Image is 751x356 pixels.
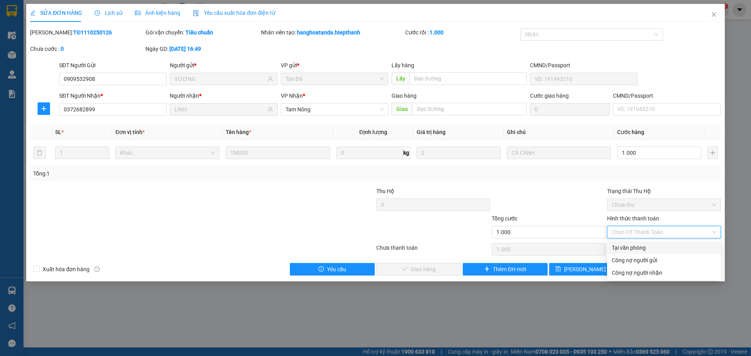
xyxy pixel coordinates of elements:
[55,129,61,135] span: SL
[412,103,527,115] input: Dọc đường
[40,265,93,274] span: Xuất hóa đơn hàng
[530,93,569,99] label: Cước giao hàng
[507,147,611,159] input: Ghi Chú
[135,10,140,16] span: picture
[530,73,638,85] input: VD: 191943210
[30,28,144,37] div: [PERSON_NAME]:
[504,125,614,140] th: Ghi chú
[193,10,275,16] span: Yêu cầu xuất hóa đơn điện tử
[392,72,410,85] span: Lấy
[297,29,360,36] b: hanghoatanda.hiepthanh
[318,266,324,272] span: exclamation-circle
[530,61,638,70] div: CMND/Passport
[703,4,725,26] button: Close
[281,93,303,99] span: VP Nhận
[612,199,716,211] span: Chưa thu
[607,187,721,195] div: Trạng thái Thu Hộ
[392,93,417,99] span: Giao hàng
[376,188,394,194] span: Thu Hộ
[38,106,50,112] span: plus
[38,102,50,115] button: plus
[30,10,36,16] span: edit
[405,28,519,37] div: Cước rồi :
[492,215,517,222] span: Tổng cước
[417,147,501,159] input: 0
[226,129,251,135] span: Tên hàng
[146,45,259,53] div: Ngày GD:
[115,129,145,135] span: Đơn vị tính
[617,129,644,135] span: Cước hàng
[170,61,277,70] div: Người gửi
[226,147,330,159] input: VD: Bàn, Ghế
[94,267,100,272] span: info-circle
[564,265,638,274] span: [PERSON_NAME] chuyển hoàn
[286,73,384,85] span: Tản Đà
[417,129,446,135] span: Giá trị hàng
[484,266,490,272] span: plus
[169,46,201,52] b: [DATE] 16:49
[120,147,215,159] span: Khác
[612,226,716,238] span: Chọn HT Thanh Toán
[392,62,414,68] span: Lấy hàng
[135,10,180,16] span: Ảnh kiện hàng
[359,129,387,135] span: Định lượng
[268,107,273,112] span: user
[530,103,610,116] input: Cước giao hàng
[59,61,167,70] div: SĐT Người Gửi
[612,243,716,252] div: Tại văn phòng
[281,61,388,70] div: VP gửi
[375,243,491,257] div: Chưa thanh toán
[327,265,346,274] span: Yêu cầu
[711,11,717,18] span: close
[33,147,46,159] button: delete
[286,104,384,115] span: Tam Nông
[261,28,404,37] div: Nhân viên tạo:
[95,10,100,16] span: clock-circle
[33,169,290,178] div: Tổng: 1
[174,105,266,114] input: Tên người nhận
[607,254,721,267] div: Cước gửi hàng sẽ được ghi vào công nợ của người gửi
[146,28,259,37] div: Gói vận chuyển:
[73,29,112,36] b: TĐ1110250126
[402,147,410,159] span: kg
[185,29,213,36] b: Tiêu chuẩn
[193,10,199,16] img: icon
[268,76,273,82] span: user
[612,256,716,265] div: Công nợ người gửi
[429,29,444,36] b: 1.000
[290,263,375,275] button: exclamation-circleYêu cầu
[708,147,718,159] button: plus
[30,45,144,53] div: Chưa cước :
[549,263,634,275] button: save[PERSON_NAME] chuyển hoàn
[607,215,659,222] label: Hình thức thanh toán
[59,91,167,100] div: SĐT Người Nhận
[95,10,122,16] span: Lịch sử
[61,46,64,52] b: 0
[612,268,716,277] div: Công nợ người nhận
[613,91,720,100] div: CMND/Passport
[555,266,561,272] span: save
[410,72,527,85] input: Dọc đường
[174,75,266,83] input: Tên người gửi
[607,267,721,279] div: Cước gửi hàng sẽ được ghi vào công nợ của người nhận
[392,103,412,115] span: Giao
[463,263,548,275] button: plusThêm ĐH mới
[493,265,526,274] span: Thêm ĐH mới
[30,10,82,16] span: SỬA ĐƠN HÀNG
[170,91,277,100] div: Người nhận
[376,263,461,275] button: checkGiao hàng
